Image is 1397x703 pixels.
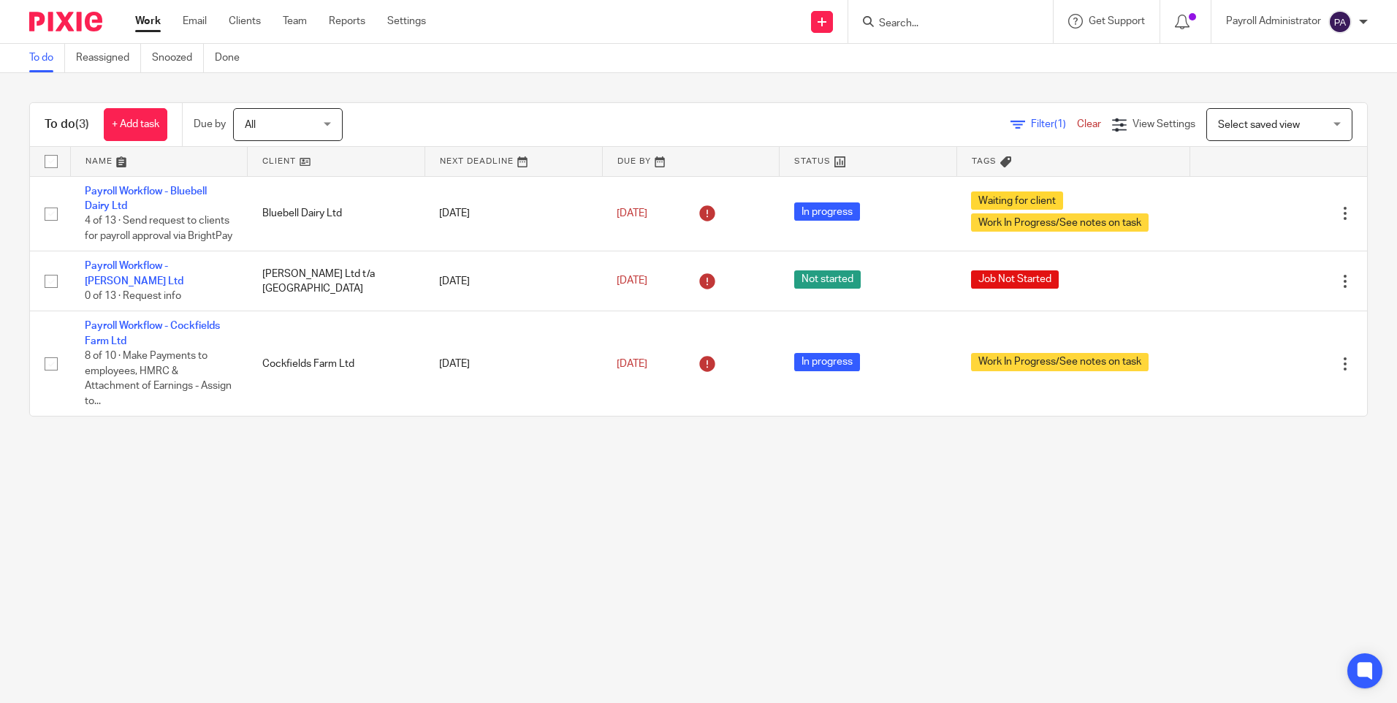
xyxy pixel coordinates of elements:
[617,208,647,218] span: [DATE]
[248,251,425,311] td: [PERSON_NAME] Ltd t/a [GEOGRAPHIC_DATA]
[183,14,207,28] a: Email
[329,14,365,28] a: Reports
[617,359,647,369] span: [DATE]
[1089,16,1145,26] span: Get Support
[283,14,307,28] a: Team
[135,14,161,28] a: Work
[104,108,167,141] a: + Add task
[76,44,141,72] a: Reassigned
[387,14,426,28] a: Settings
[229,14,261,28] a: Clients
[245,120,256,130] span: All
[194,117,226,132] p: Due by
[971,191,1063,210] span: Waiting for client
[971,270,1059,289] span: Job Not Started
[1328,10,1352,34] img: svg%3E
[425,311,602,416] td: [DATE]
[1031,119,1077,129] span: Filter
[1054,119,1066,129] span: (1)
[1077,119,1101,129] a: Clear
[75,118,89,130] span: (3)
[29,44,65,72] a: To do
[85,321,220,346] a: Payroll Workflow - Cockfields Farm Ltd
[425,176,602,251] td: [DATE]
[85,261,183,286] a: Payroll Workflow - [PERSON_NAME] Ltd
[794,353,860,371] span: In progress
[152,44,204,72] a: Snoozed
[248,311,425,416] td: Cockfields Farm Ltd
[971,213,1149,232] span: Work In Progress/See notes on task
[972,157,997,165] span: Tags
[794,202,860,221] span: In progress
[1133,119,1195,129] span: View Settings
[29,12,102,31] img: Pixie
[1226,14,1321,28] p: Payroll Administrator
[85,216,232,241] span: 4 of 13 · Send request to clients for payroll approval via BrightPay
[794,270,861,289] span: Not started
[215,44,251,72] a: Done
[45,117,89,132] h1: To do
[425,251,602,311] td: [DATE]
[85,351,232,406] span: 8 of 10 · Make Payments to employees, HMRC & Attachment of Earnings - Assign to...
[85,291,181,301] span: 0 of 13 · Request info
[1218,120,1300,130] span: Select saved view
[248,176,425,251] td: Bluebell Dairy Ltd
[617,276,647,286] span: [DATE]
[878,18,1009,31] input: Search
[85,186,207,211] a: Payroll Workflow - Bluebell Dairy Ltd
[971,353,1149,371] span: Work In Progress/See notes on task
